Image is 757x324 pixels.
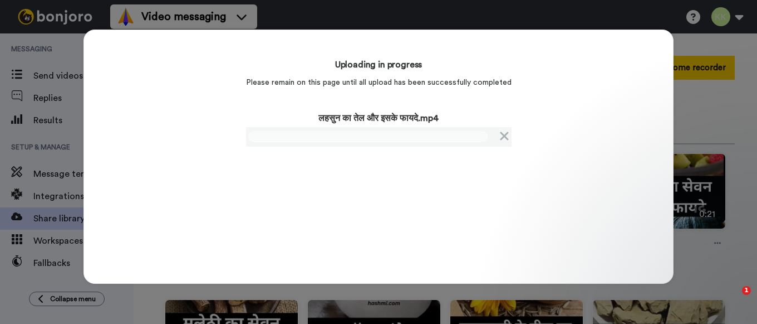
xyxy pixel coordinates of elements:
span: 1 [742,286,751,295]
h4: Uploading in progress [335,58,422,71]
iframe: Intercom live chat [719,286,746,313]
p: Please remain on this page until all upload has been successfully completed [246,77,512,88]
p: लहसुन का तेल और इसके फायदे.mp4 [246,112,512,125]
